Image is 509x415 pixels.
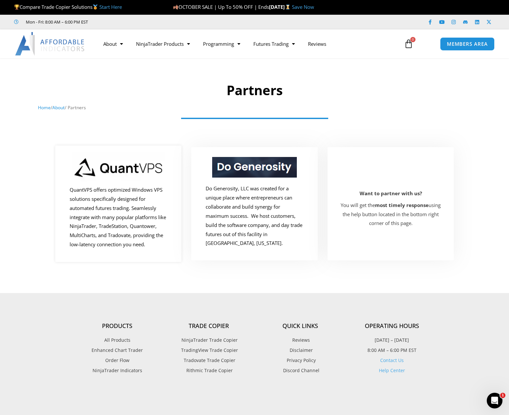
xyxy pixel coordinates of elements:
[301,36,333,51] a: Reviews
[346,322,438,330] h4: Operating Hours
[487,393,502,408] iframe: Intercom live chat
[247,36,301,51] a: Futures Trading
[173,5,178,9] img: 🍂
[24,18,88,26] span: Mon - Fri: 8:00 AM – 6:00 PM EST
[129,36,196,51] a: NinjaTrader Products
[196,36,247,51] a: Programming
[292,4,314,10] a: Save Now
[285,5,290,9] img: ⌛
[72,152,165,185] img: QuantVPS-Logo | Affordable Indicators – NinjaTrader
[182,356,235,365] span: Tradovate Trade Copier
[72,356,163,365] a: Order Flow
[72,346,163,354] a: Enhanced Chart Trader
[72,336,163,344] a: All Products
[97,36,397,51] nav: Menu
[447,42,488,46] span: MEMBERS AREA
[375,202,429,208] strong: most timely response
[440,37,495,51] a: MEMBERS AREA
[72,366,163,375] a: NinjaTrader Indicators
[105,356,129,365] span: Order Flow
[269,4,292,10] strong: [DATE]
[255,346,346,354] a: Disclaimer
[72,322,163,330] h4: Products
[206,184,303,248] p: Do Generosity, LLC was created for a unique place where entrepreneurs can collaborate and build s...
[15,32,85,56] img: LogoAI | Affordable Indicators – NinjaTrader
[410,37,416,42] span: 0
[99,4,122,10] a: Start Here
[255,366,346,375] a: Discord Channel
[93,366,142,375] span: NinjaTrader Indicators
[281,366,319,375] span: Discord Channel
[346,346,438,354] p: 8:00 AM – 6:00 PM EST
[212,157,297,178] img: Picture1 | Affordable Indicators – NinjaTrader
[163,336,255,344] a: NinjaTrader Trade Copier
[346,336,438,344] p: [DATE] – [DATE]
[255,356,346,365] a: Privacy Policy
[379,367,405,373] a: Help Center
[163,366,255,375] a: Rithmic Trade Copier
[500,393,505,398] span: 1
[38,81,471,99] h1: Partners
[52,104,65,111] a: About
[291,336,310,344] span: Reviews
[163,346,255,354] a: TradingView Trade Copier
[380,357,404,363] a: Contact Us
[338,201,443,228] p: You will get the using the help button located in the bottom right corner of this page.
[70,185,167,249] p: QuantVPS offers optimized Windows VPS solutions specifically designed for automated futures tradi...
[185,366,233,375] span: Rithmic Trade Copier
[255,336,346,344] a: Reviews
[97,36,129,51] a: About
[14,4,122,10] span: Compare Trade Copier Solutions
[173,4,269,10] span: OCTOBER SALE | Up To 50% OFF | Ends
[163,322,255,330] h4: Trade Copier
[14,5,19,9] img: 🏆
[255,322,346,330] h4: Quick Links
[288,346,313,354] span: Disclaimer
[97,19,195,25] iframe: Customer reviews powered by Trustpilot
[93,5,98,9] img: 🥇
[92,346,143,354] span: Enhanced Chart Trader
[38,104,51,111] a: Home
[285,356,316,365] span: Privacy Policy
[180,336,238,344] span: NinjaTrader Trade Copier
[394,34,423,53] a: 0
[163,356,255,365] a: Tradovate Trade Copier
[360,190,422,197] b: Want to partner with us?
[104,336,130,344] span: All Products
[38,103,471,112] nav: Breadcrumb
[179,346,238,354] span: TradingView Trade Copier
